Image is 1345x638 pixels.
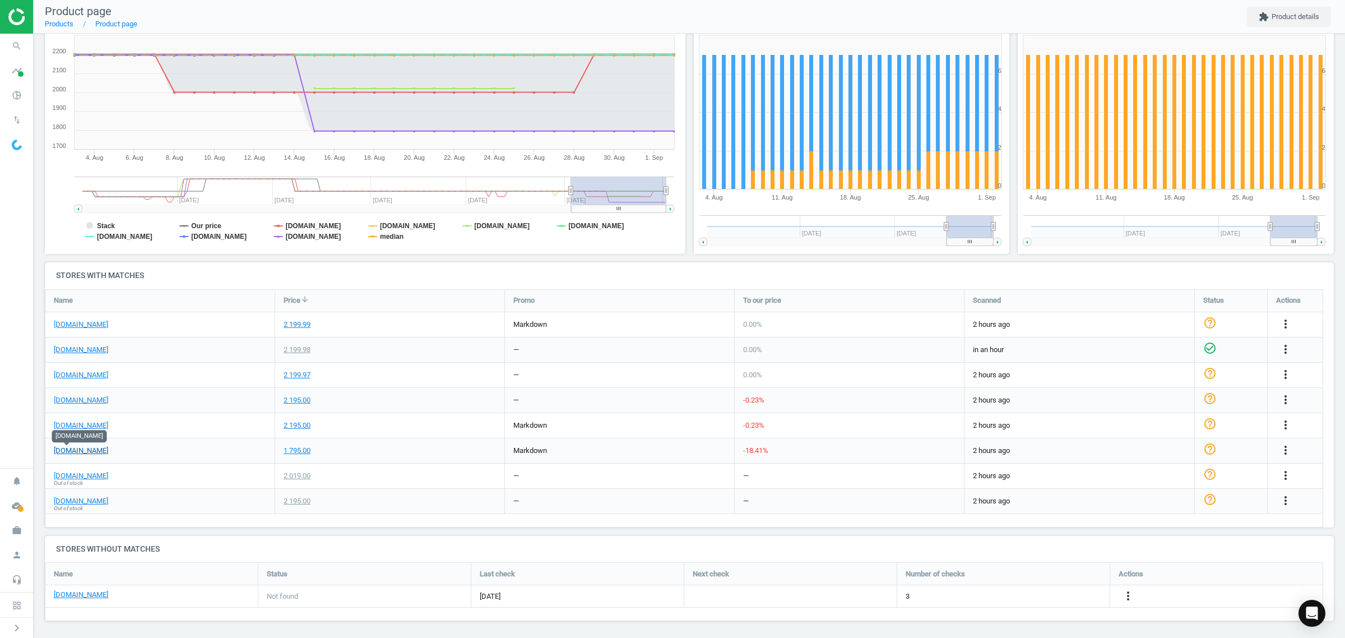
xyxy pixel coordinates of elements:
[513,395,519,405] div: —
[1203,295,1224,306] span: Status
[54,295,73,306] span: Name
[973,395,1186,405] span: 2 hours ago
[6,495,27,516] i: cloud_done
[973,471,1186,481] span: 2 hours ago
[1259,12,1269,22] i: extension
[53,67,66,73] text: 2100
[54,569,73,579] span: Name
[1279,393,1292,406] i: more_vert
[480,569,515,579] span: Last check
[705,194,722,201] tspan: 4. Aug
[324,154,345,161] tspan: 16. Aug
[6,109,27,131] i: swap_vert
[513,295,535,306] span: Promo
[284,370,310,380] div: 2 199.97
[12,140,22,150] img: wGWNvw8QSZomAAAAABJRU5ErkJggg==
[474,222,530,230] tspan: [DOMAIN_NAME]
[743,396,764,404] span: -0.23 %
[10,621,24,635] i: chevron_right
[6,85,27,106] i: pie_chart_outlined
[380,222,435,230] tspan: [DOMAIN_NAME]
[284,446,310,456] div: 1 795.00
[513,345,519,355] div: —
[569,222,624,230] tspan: [DOMAIN_NAME]
[906,569,965,579] span: Number of checks
[743,471,749,481] div: —
[404,154,425,161] tspan: 20. Aug
[1119,569,1143,579] span: Actions
[693,569,729,579] span: Next check
[998,182,1001,189] text: 0
[300,295,309,304] i: arrow_downward
[1298,600,1325,627] div: Open Intercom Messenger
[364,154,384,161] tspan: 18. Aug
[524,154,545,161] tspan: 26. Aug
[53,123,66,130] text: 1800
[973,345,1186,355] span: in an hour
[743,295,781,306] span: To our price
[1279,368,1292,381] i: more_vert
[480,591,675,602] span: [DATE]
[1203,417,1217,431] i: help_outline
[53,86,66,93] text: 2000
[513,421,547,429] span: markdown
[284,345,310,355] div: 2 199.98
[513,370,519,380] div: —
[1279,443,1292,457] i: more_vert
[743,345,762,354] span: 0.00 %
[484,154,504,161] tspan: 24. Aug
[45,262,1334,289] h4: Stores with matches
[743,320,762,329] span: 0.00 %
[1279,343,1292,356] i: more_vert
[973,320,1186,330] span: 2 hours ago
[998,105,1001,112] text: 4
[1279,343,1292,357] button: more_vert
[97,233,152,241] tspan: [DOMAIN_NAME]
[286,233,341,241] tspan: [DOMAIN_NAME]
[1322,105,1325,112] text: 4
[1247,7,1331,27] button: extensionProduct details
[6,60,27,81] i: timeline
[54,320,108,330] a: [DOMAIN_NAME]
[1203,493,1217,506] i: help_outline
[1279,317,1292,332] button: more_vert
[1121,589,1135,604] button: more_vert
[284,395,310,405] div: 2 195.00
[743,446,768,455] span: -18.41 %
[513,471,519,481] div: —
[8,8,88,25] img: ajHJNr6hYgQAAAAASUVORK5CYII=
[53,104,66,111] text: 1900
[444,154,465,161] tspan: 22. Aug
[908,194,929,201] tspan: 25. Aug
[973,370,1186,380] span: 2 hours ago
[204,154,225,161] tspan: 10. Aug
[45,4,112,18] span: Product page
[284,471,310,481] div: 2 019.00
[284,420,310,431] div: 2 195.00
[54,479,83,487] span: Out of stock
[743,496,749,506] div: —
[284,154,305,161] tspan: 14. Aug
[1121,589,1135,603] i: more_vert
[1203,316,1217,330] i: help_outline
[604,154,624,161] tspan: 30. Aug
[1279,469,1292,483] button: more_vert
[244,154,265,161] tspan: 12. Aug
[840,194,860,201] tspan: 18. Aug
[191,233,247,241] tspan: [DOMAIN_NAME]
[513,496,519,506] div: —
[6,470,27,492] i: notifications
[191,222,221,230] tspan: Our price
[1203,341,1217,355] i: check_circle_outline
[1203,442,1217,456] i: help_outline
[998,67,1001,74] text: 6
[45,536,1334,562] h4: Stores without matches
[6,544,27,566] i: person
[286,222,341,230] tspan: [DOMAIN_NAME]
[906,591,910,602] span: 3
[513,446,547,455] span: markdown
[973,496,1186,506] span: 2 hours ago
[54,345,108,355] a: [DOMAIN_NAME]
[1279,418,1292,433] button: more_vert
[284,295,300,306] span: Price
